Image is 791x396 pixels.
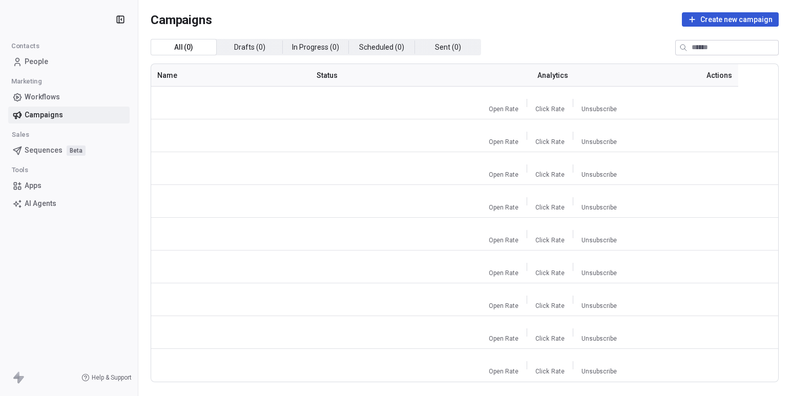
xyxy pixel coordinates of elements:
span: Unsubscribe [581,138,617,146]
span: Click Rate [535,138,564,146]
span: Click Rate [535,105,564,113]
th: Name [151,64,310,87]
span: Contacts [7,38,44,54]
span: Unsubscribe [581,105,617,113]
span: Drafts ( 0 ) [234,42,265,53]
span: Open Rate [489,236,518,244]
th: Analytics [455,64,650,87]
a: Help & Support [81,373,132,382]
span: Sequences [25,145,63,156]
span: Open Rate [489,105,518,113]
span: Unsubscribe [581,236,617,244]
span: Sent ( 0 ) [435,42,461,53]
span: Open Rate [489,367,518,376]
span: Click Rate [535,236,564,244]
span: In Progress ( 0 ) [292,42,339,53]
span: Sales [7,127,34,142]
span: Beta [67,145,86,156]
a: People [8,53,130,70]
a: Campaigns [8,107,130,123]
span: Unsubscribe [581,335,617,343]
span: Help & Support [92,373,132,382]
span: Click Rate [535,367,564,376]
a: Workflows [8,89,130,106]
span: Click Rate [535,269,564,277]
th: Status [310,64,455,87]
span: Apps [25,180,41,191]
span: Unsubscribe [581,171,617,179]
a: AI Agents [8,195,130,212]
span: Campaigns [151,12,212,27]
span: Open Rate [489,203,518,212]
a: SequencesBeta [8,142,130,159]
span: Open Rate [489,138,518,146]
span: AI Agents [25,198,56,209]
th: Actions [650,64,738,87]
span: Open Rate [489,269,518,277]
span: Open Rate [489,302,518,310]
span: Click Rate [535,335,564,343]
span: Click Rate [535,203,564,212]
button: Create new campaign [682,12,779,27]
span: Unsubscribe [581,203,617,212]
span: Unsubscribe [581,302,617,310]
span: Open Rate [489,171,518,179]
span: Unsubscribe [581,367,617,376]
span: Click Rate [535,171,564,179]
span: Open Rate [489,335,518,343]
span: People [25,56,48,67]
span: Marketing [7,74,46,89]
span: Campaigns [25,110,63,120]
span: Click Rate [535,302,564,310]
span: Scheduled ( 0 ) [359,42,404,53]
span: Tools [7,162,33,178]
span: Workflows [25,92,60,102]
span: Unsubscribe [581,269,617,277]
a: Apps [8,177,130,194]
